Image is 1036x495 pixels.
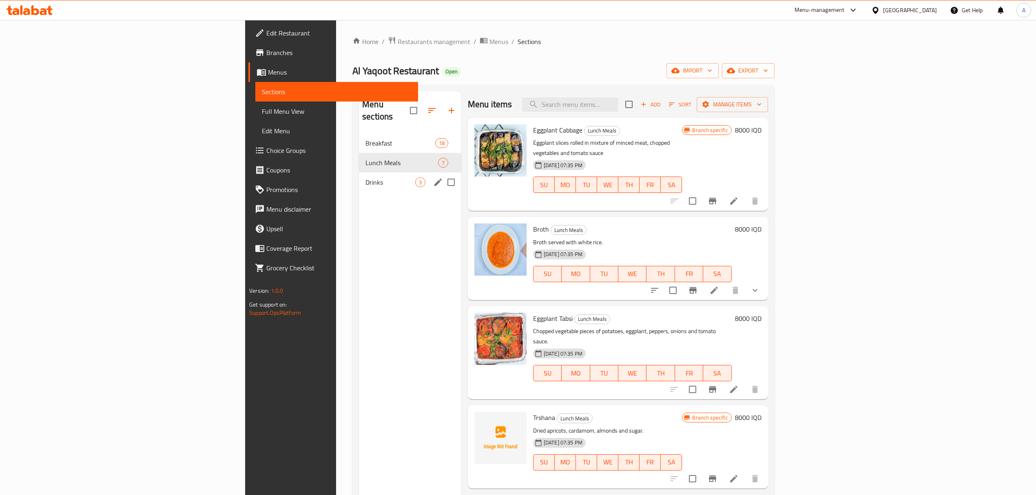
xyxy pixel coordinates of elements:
div: items [415,177,425,187]
span: Drinks [365,177,415,187]
span: Lunch Meals [584,126,620,135]
span: 18 [436,139,448,147]
span: Eggplant Cabbage [533,124,582,136]
span: Version: [249,285,269,296]
span: Eggplant Tabsi [533,312,573,325]
span: WE [600,456,615,468]
span: Promotions [266,185,412,194]
span: Trshana [533,411,555,424]
h2: Menu items [468,98,512,110]
button: delete [745,469,765,488]
nav: Menu sections [359,130,461,195]
span: 7 [438,159,448,167]
span: Broth [533,223,549,235]
div: Lunch Meals [574,314,610,324]
a: Branches [248,43,418,62]
span: Select all sections [405,102,422,119]
p: Chopped vegetable pieces of potatoes, eggplant, peppers, onions and tomato sauce. [533,326,732,347]
span: Branch specific [689,126,731,134]
p: Dried apricots, cardamom, almonds and sugar. [533,426,682,436]
div: Breakfast18 [359,133,461,153]
span: MO [565,268,587,280]
button: MO [555,454,576,471]
button: SU [533,177,555,193]
span: Lunch Meals [557,414,592,423]
span: TU [579,456,594,468]
span: Lunch Meals [365,158,438,168]
button: Add [638,98,664,111]
a: Grocery Checklist [248,258,418,278]
img: Trshana [474,412,527,464]
span: MO [558,456,573,468]
a: Edit Menu [255,121,418,141]
a: Full Menu View [255,102,418,121]
span: Select to update [684,381,701,398]
span: SU [537,179,551,191]
button: SA [703,365,731,381]
a: Coupons [248,160,418,180]
span: SA [664,179,679,191]
span: Branch specific [689,414,731,422]
button: SA [661,177,682,193]
div: Open [442,67,461,77]
button: WE [597,177,618,193]
a: Edit Restaurant [248,23,418,43]
a: Coverage Report [248,239,418,258]
span: export [728,66,768,76]
div: items [435,138,448,148]
div: Lunch Meals [557,413,593,423]
a: Sections [255,82,418,102]
span: Lunch Meals [551,225,586,235]
span: Sections [518,37,541,46]
span: Breakfast [365,138,435,148]
button: SA [661,454,682,471]
button: TU [590,365,618,381]
span: Grocery Checklist [266,263,412,273]
span: FR [643,179,657,191]
span: Select to update [684,192,701,210]
svg: Show Choices [750,285,760,295]
input: search [522,97,618,112]
span: Edit Restaurant [266,28,412,38]
div: Lunch Meals7 [359,153,461,172]
div: Lunch Meals [584,126,620,136]
button: Add section [442,101,461,120]
span: Add [640,100,662,109]
span: FR [643,456,657,468]
span: SA [664,456,679,468]
span: Upsell [266,224,412,234]
span: Menus [268,67,412,77]
button: TH [618,177,640,193]
a: Promotions [248,180,418,199]
span: SA [706,268,728,280]
span: Restaurants management [398,37,470,46]
span: Sort items [664,98,697,111]
a: Edit menu item [729,474,739,484]
span: Lunch Meals [575,314,610,324]
span: Branches [266,48,412,57]
button: import [666,63,719,78]
span: Sort sections [422,101,442,120]
button: delete [726,281,745,300]
button: TU [576,177,597,193]
button: SU [533,365,562,381]
a: Menu disclaimer [248,199,418,219]
div: Menu-management [795,5,845,15]
span: TU [593,268,615,280]
span: Menus [489,37,508,46]
span: Sections [262,87,412,97]
button: Manage items [697,97,768,112]
button: WE [618,365,646,381]
span: SU [537,367,558,379]
span: MO [565,367,587,379]
button: WE [597,454,618,471]
button: FR [640,454,661,471]
a: Edit menu item [729,385,739,394]
span: Coupons [266,165,412,175]
span: TU [579,179,594,191]
a: Support.OpsPlatform [249,307,301,318]
span: TH [650,268,671,280]
button: edit [432,176,444,188]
